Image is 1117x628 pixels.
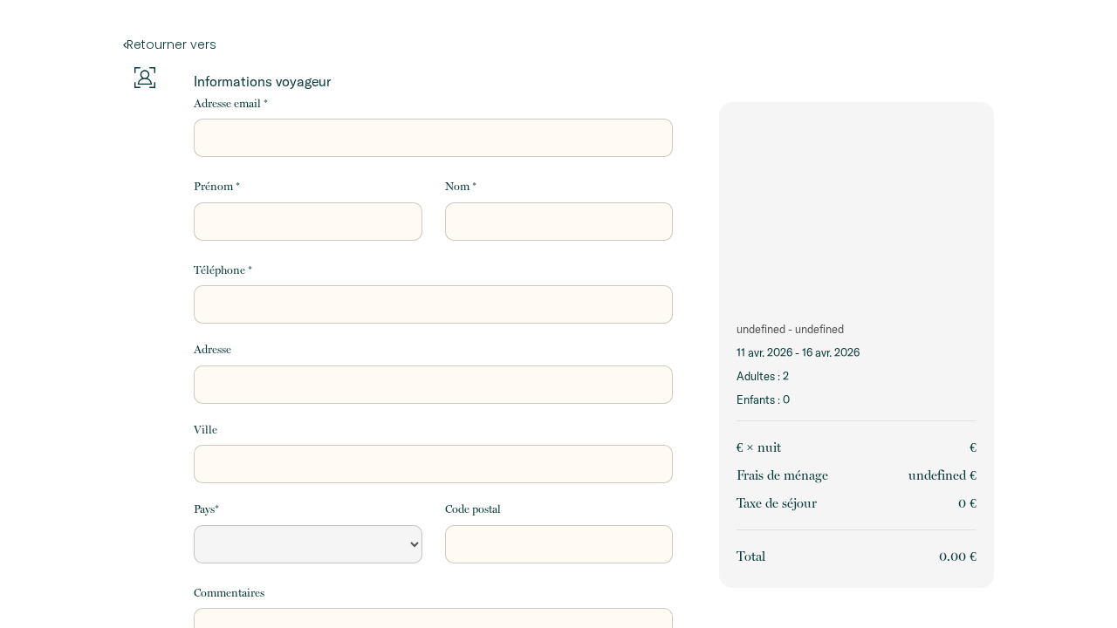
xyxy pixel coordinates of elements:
p: Taxe de séjour [737,493,817,514]
select: Default select example [194,525,421,563]
img: guests-info [134,67,155,88]
label: Prénom * [194,178,240,195]
span: Total [737,549,765,564]
p: undefined - undefined [737,321,977,338]
p: Enfants : 0 [737,392,977,408]
p: Frais de ménage [737,465,828,486]
a: Retourner vers [123,35,994,54]
p: € [970,437,977,458]
p: undefined € [908,465,977,486]
p: € × nuit [737,437,781,458]
label: Adresse [194,341,231,358]
p: Informations voyageur [194,72,673,90]
label: Téléphone * [194,262,252,279]
label: Code postal [445,501,501,518]
label: Adresse email * [194,95,268,113]
label: Nom * [445,178,476,195]
label: Ville [194,421,217,439]
p: 0 € [958,493,977,514]
img: rental-image [719,102,994,308]
label: Pays [194,501,219,518]
span: 0.00 € [939,549,977,564]
p: Adultes : 2 [737,368,977,385]
p: 11 avr. 2026 - 16 avr. 2026 [737,345,977,361]
label: Commentaires [194,584,264,602]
